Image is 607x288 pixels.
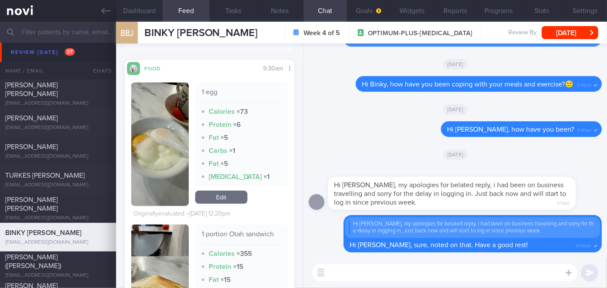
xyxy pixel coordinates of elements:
[5,215,111,222] div: [EMAIL_ADDRESS][DOMAIN_NAME]
[220,276,231,283] strong: × 15
[195,191,247,204] a: Edit
[349,221,597,235] div: Hi [PERSON_NAME], my apologies for belated reply, i had been on business travelling and sorry for...
[209,276,219,283] strong: Fat
[209,173,262,180] strong: [MEDICAL_DATA]
[209,250,235,257] strong: Calories
[233,121,241,128] strong: × 6
[508,29,537,37] span: Review By
[303,29,340,37] strong: Week 4 of 5
[5,43,111,50] div: [EMAIL_ADDRESS][DOMAIN_NAME]
[5,239,111,246] div: [EMAIL_ADDRESS][DOMAIN_NAME]
[202,88,281,103] div: 1 egg
[5,67,111,74] div: [EMAIL_ADDRESS][DOMAIN_NAME]
[209,134,219,141] strong: Fat
[577,125,591,133] span: 9:45am
[131,83,189,206] img: 1 egg
[577,80,591,88] span: 2:45pm
[229,147,235,154] strong: × 1
[5,182,111,189] div: [EMAIL_ADDRESS][DOMAIN_NAME]
[133,210,230,218] div: Originally evaluated – [DATE] 12:20pm
[5,153,111,160] div: [EMAIL_ADDRESS][DOMAIN_NAME]
[350,242,528,248] span: Hi [PERSON_NAME], sure, noted on that. Have a good rest!
[5,254,61,269] span: [PERSON_NAME] ([PERSON_NAME])
[443,59,468,70] span: [DATE]
[5,57,54,64] span: CHEW SIN WAN
[5,100,111,107] div: [EMAIL_ADDRESS][DOMAIN_NAME]
[220,160,228,167] strong: × 5
[5,272,111,279] div: [EMAIL_ADDRESS][DOMAIN_NAME]
[233,263,243,270] strong: × 15
[237,108,248,115] strong: × 73
[209,263,231,270] strong: Protein
[5,115,58,122] span: [PERSON_NAME]
[144,28,258,38] span: BINKY [PERSON_NAME]
[209,108,235,115] strong: Calories
[237,250,253,257] strong: × 355
[443,149,468,160] span: [DATE]
[334,182,566,206] span: Hi [PERSON_NAME], my apologies for belated reply, i had been on business travelling and sorry for...
[263,66,283,72] span: 9:30am
[443,104,468,115] span: [DATE]
[447,126,574,133] span: Hi [PERSON_NAME], how have you been?
[140,64,175,72] div: Food
[368,29,472,38] span: OPTIMUM-PLUS-[MEDICAL_DATA]
[542,26,598,39] button: [DATE]
[5,196,58,212] span: [PERSON_NAME] [PERSON_NAME]
[5,82,58,97] span: [PERSON_NAME] [PERSON_NAME]
[209,160,219,167] strong: Fat
[5,229,81,236] span: BINKY [PERSON_NAME]
[209,147,227,154] strong: Carbs
[220,134,228,141] strong: × 5
[5,143,58,150] span: [PERSON_NAME]
[557,198,570,206] span: 9:13am
[114,17,140,50] div: BBJ
[202,230,281,245] div: 1 portion Otah sandwich
[362,81,574,88] span: Hi Binky, how have you been coping with your meals and exercise?🙂
[209,121,231,128] strong: Protein
[5,172,85,179] span: TURKES [PERSON_NAME]
[264,173,270,180] strong: × 1
[576,241,591,249] span: 10:08am
[5,125,111,131] div: [EMAIL_ADDRESS][DOMAIN_NAME]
